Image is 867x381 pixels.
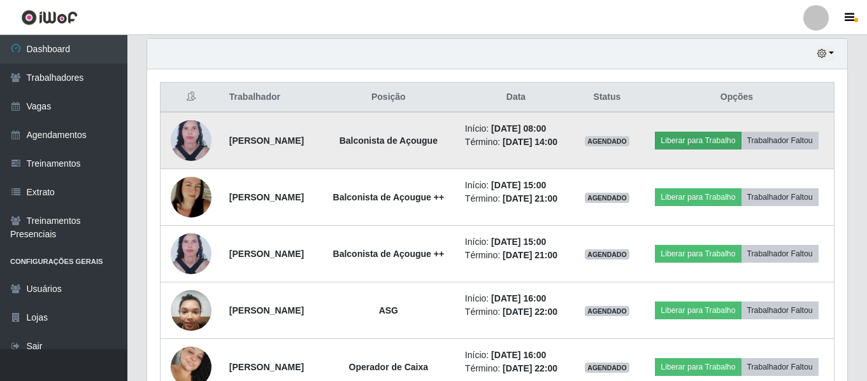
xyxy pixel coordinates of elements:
span: AGENDADO [585,363,629,373]
strong: Balconista de Açougue ++ [333,249,445,259]
span: AGENDADO [585,306,629,316]
strong: [PERSON_NAME] [229,249,304,259]
button: Trabalhador Faltou [742,188,819,206]
time: [DATE] 22:00 [503,363,557,373]
strong: ASG [379,305,398,315]
time: [DATE] 16:00 [491,350,546,360]
th: Trabalhador [222,83,320,113]
time: [DATE] 22:00 [503,307,557,317]
li: Início: [465,179,567,192]
button: Liberar para Trabalho [655,188,741,206]
th: Opções [640,83,835,113]
span: AGENDADO [585,249,629,260]
button: Trabalhador Faltou [742,245,819,263]
time: [DATE] 08:00 [491,123,546,134]
time: [DATE] 21:00 [503,193,557,204]
li: Início: [465,122,567,135]
img: 1728382310331.jpeg [171,226,211,282]
time: [DATE] 14:00 [503,137,557,147]
li: Término: [465,249,567,262]
time: [DATE] 16:00 [491,293,546,303]
img: 1682443314153.jpeg [171,161,211,233]
th: Posição [320,83,457,113]
strong: [PERSON_NAME] [229,362,304,372]
img: 1757773919254.jpeg [171,283,211,337]
li: Término: [465,362,567,375]
li: Início: [465,235,567,249]
li: Início: [465,292,567,305]
button: Liberar para Trabalho [655,132,741,149]
strong: [PERSON_NAME] [229,305,304,315]
li: Término: [465,192,567,205]
strong: Balconista de Açougue ++ [333,192,445,202]
th: Data [457,83,575,113]
button: Liberar para Trabalho [655,358,741,376]
span: AGENDADO [585,136,629,146]
li: Término: [465,305,567,319]
button: Liberar para Trabalho [655,301,741,319]
button: Trabalhador Faltou [742,358,819,376]
time: [DATE] 15:00 [491,237,546,247]
strong: [PERSON_NAME] [229,192,304,202]
img: 1728382310331.jpeg [171,113,211,169]
li: Início: [465,349,567,362]
th: Status [575,83,640,113]
span: AGENDADO [585,193,629,203]
time: [DATE] 21:00 [503,250,557,260]
li: Término: [465,135,567,149]
img: CoreUI Logo [21,10,78,25]
button: Liberar para Trabalho [655,245,741,263]
button: Trabalhador Faltou [742,132,819,149]
strong: Operador de Caixa [349,362,429,372]
strong: Balconista de Açougue [340,135,438,146]
time: [DATE] 15:00 [491,180,546,190]
strong: [PERSON_NAME] [229,135,304,146]
button: Trabalhador Faltou [742,301,819,319]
